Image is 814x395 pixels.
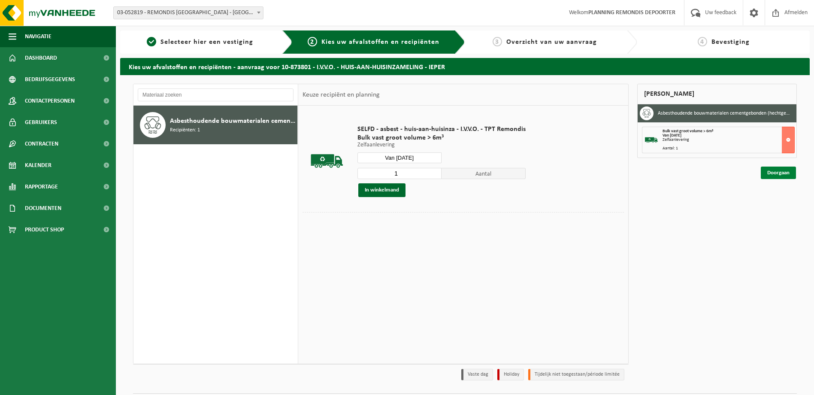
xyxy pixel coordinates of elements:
a: Doorgaan [761,167,796,179]
span: Gebruikers [25,112,57,133]
h2: Kies uw afvalstoffen en recipiënten - aanvraag voor 10-873801 - I.V.V.O. - HUIS-AAN-HUISINZAMELIN... [120,58,810,75]
div: Zelfaanlevering [663,138,794,142]
span: Bulk vast groot volume > 6m³ [357,134,526,142]
span: Bedrijfsgegevens [25,69,75,90]
li: Holiday [497,369,524,380]
div: Keuze recipiënt en planning [298,84,384,106]
li: Vaste dag [461,369,493,380]
span: Overzicht van uw aanvraag [506,39,597,46]
span: 3 [493,37,502,46]
p: Zelfaanlevering [357,142,526,148]
span: Contactpersonen [25,90,75,112]
strong: Van [DATE] [663,133,681,138]
span: Bevestiging [711,39,750,46]
button: Asbesthoudende bouwmaterialen cementgebonden (hechtgebonden) Recipiënten: 1 [133,106,298,144]
span: Dashboard [25,47,57,69]
span: Asbesthoudende bouwmaterialen cementgebonden (hechtgebonden) [170,116,295,126]
span: SELFD - asbest - huis-aan-huisinza - I.V.V.O. - TPT Remondis [357,125,526,134]
button: In winkelmand [358,183,405,197]
span: Navigatie [25,26,51,47]
span: 03-052819 - REMONDIS WEST-VLAANDEREN - OOSTENDE [113,6,263,19]
span: 4 [698,37,707,46]
span: Kies uw afvalstoffen en recipiënten [321,39,439,46]
span: Product Shop [25,219,64,240]
span: Selecteer hier een vestiging [160,39,253,46]
div: Aantal: 1 [663,146,794,151]
input: Materiaal zoeken [138,88,294,101]
span: Kalender [25,155,51,176]
input: Selecteer datum [357,152,442,163]
li: Tijdelijk niet toegestaan/période limitée [528,369,624,380]
span: 2 [308,37,317,46]
span: 03-052819 - REMONDIS WEST-VLAANDEREN - OOSTENDE [114,7,263,19]
span: Recipiënten: 1 [170,126,200,134]
strong: PLANNING REMONDIS DEPOORTER [588,9,675,16]
a: 1Selecteer hier een vestiging [124,37,275,47]
span: Aantal [442,168,526,179]
span: Rapportage [25,176,58,197]
div: [PERSON_NAME] [637,84,797,104]
span: Bulk vast groot volume > 6m³ [663,129,713,134]
span: Documenten [25,197,61,219]
span: Contracten [25,133,58,155]
span: 1 [147,37,156,46]
h3: Asbesthoudende bouwmaterialen cementgebonden (hechtgebonden) [658,106,790,120]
